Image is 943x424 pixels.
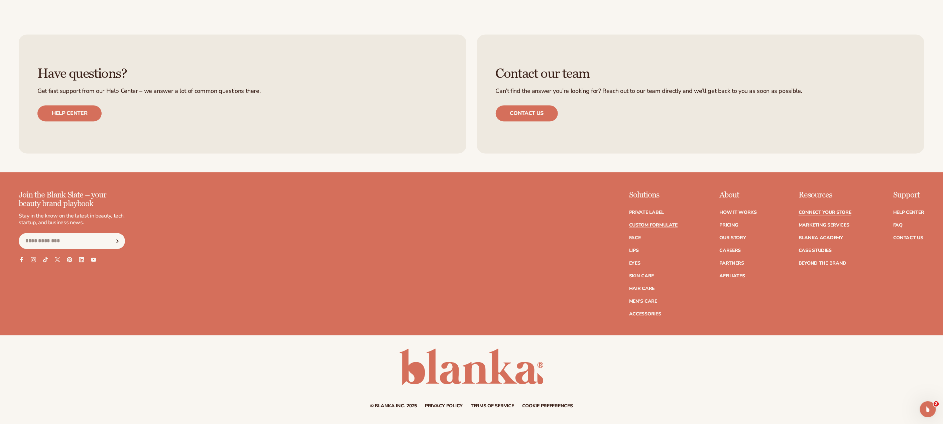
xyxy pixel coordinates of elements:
a: Skin Care [629,274,654,278]
a: FAQ [893,223,903,228]
a: Contact us [496,105,558,121]
a: Cookie preferences [522,404,573,408]
button: Subscribe [110,233,125,249]
p: Support [893,191,924,199]
a: Face [629,236,641,240]
a: Beyond the brand [799,261,847,266]
p: Resources [799,191,851,199]
a: Eyes [629,261,640,266]
p: Solutions [629,191,678,199]
a: Careers [719,248,741,253]
a: Help center [37,105,102,121]
a: Help Center [893,210,924,215]
a: Lips [629,248,639,253]
a: Marketing services [799,223,849,228]
h3: Have questions? [37,66,448,81]
a: Terms of service [471,404,514,408]
small: © Blanka Inc. 2025 [370,403,417,409]
a: Custom formulate [629,223,678,228]
a: Partners [719,261,744,266]
a: Connect your store [799,210,851,215]
a: Pricing [719,223,738,228]
a: Privacy policy [425,404,463,408]
a: Affiliates [719,274,745,278]
a: Private label [629,210,664,215]
p: Join the Blank Slate – your beauty brand playbook [19,191,125,208]
a: Hair Care [629,286,655,291]
iframe: Intercom live chat [920,401,936,417]
p: Can’t find the answer you’re looking for? Reach out to our team directly and we’ll get back to yo... [496,88,906,95]
a: Blanka Academy [799,236,843,240]
a: Men's Care [629,299,657,304]
a: Our Story [719,236,746,240]
a: Contact Us [893,236,923,240]
a: Accessories [629,312,661,316]
span: 2 [934,401,939,407]
p: Get fast support from our Help Center – we answer a lot of common questions there. [37,88,448,95]
a: How It Works [719,210,757,215]
a: Case Studies [799,248,832,253]
p: Stay in the know on the latest in beauty, tech, startup, and business news. [19,213,125,227]
p: About [719,191,757,199]
h3: Contact our team [496,66,906,81]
